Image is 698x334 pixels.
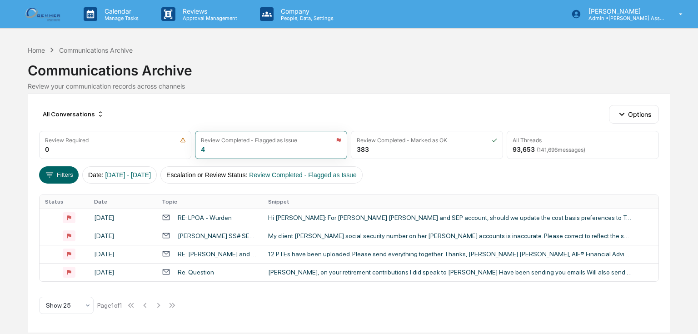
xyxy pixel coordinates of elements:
div: All Conversations [39,107,108,121]
div: Review Required [45,137,89,144]
th: Status [40,195,88,209]
p: Company [274,7,338,15]
div: [PERSON_NAME] SS# SECURE [178,232,257,239]
div: 4 [201,145,205,153]
p: People, Data, Settings [274,15,338,21]
p: Reviews [175,7,242,15]
div: [PERSON_NAME], on your retirement contributions I did speak to [PERSON_NAME] Have been sending yo... [268,269,632,276]
iframe: Open customer support [669,304,693,329]
div: Home [28,46,45,54]
th: Topic [156,195,263,209]
button: Date:[DATE] - [DATE] [82,166,157,184]
div: 93,653 [513,145,585,153]
div: 12 PTEs have been uploaded. Please send everything together. Thanks, [PERSON_NAME] [PERSON_NAME],... [268,250,632,258]
button: Filters [39,166,79,184]
p: Manage Tasks [97,15,143,21]
div: 383 [357,145,369,153]
p: [PERSON_NAME] [581,7,666,15]
div: Hi [PERSON_NAME]: For [PERSON_NAME] [PERSON_NAME] and SEP account, should we update the cost basi... [268,214,632,221]
th: Snippet [263,195,658,209]
p: Calendar [97,7,143,15]
img: icon [492,137,497,143]
img: icon [336,137,341,143]
div: Communications Archive [59,46,133,54]
div: [DATE] [94,232,151,239]
span: Review Completed - Flagged as Issue [249,171,357,179]
div: Re: Question [178,269,214,276]
div: Review your communication records across channels [28,82,670,90]
span: ( 141,696 messages) [537,146,585,153]
img: icon [180,137,186,143]
p: Approval Management [175,15,242,21]
div: RE: [PERSON_NAME] and [PERSON_NAME]-New Accounts [178,250,257,258]
div: Review Completed - Marked as OK [357,137,447,144]
span: [DATE] - [DATE] [105,171,151,179]
button: Options [609,105,658,123]
div: My client [PERSON_NAME] social security number on her [PERSON_NAME] accounts is inaccurate. Pleas... [268,232,632,239]
div: All Threads [513,137,542,144]
button: Escalation or Review Status:Review Completed - Flagged as Issue [160,166,363,184]
p: Admin • [PERSON_NAME] Asset Management [581,15,666,21]
div: [DATE] [94,250,151,258]
div: [DATE] [94,269,151,276]
th: Date [89,195,157,209]
div: [DATE] [94,214,151,221]
div: Page 1 of 1 [97,302,122,309]
div: Review Completed - Flagged as Issue [201,137,297,144]
div: RE: LPOA - Wurden [178,214,232,221]
div: 0 [45,145,49,153]
img: logo [22,5,65,23]
div: Communications Archive [28,55,670,79]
